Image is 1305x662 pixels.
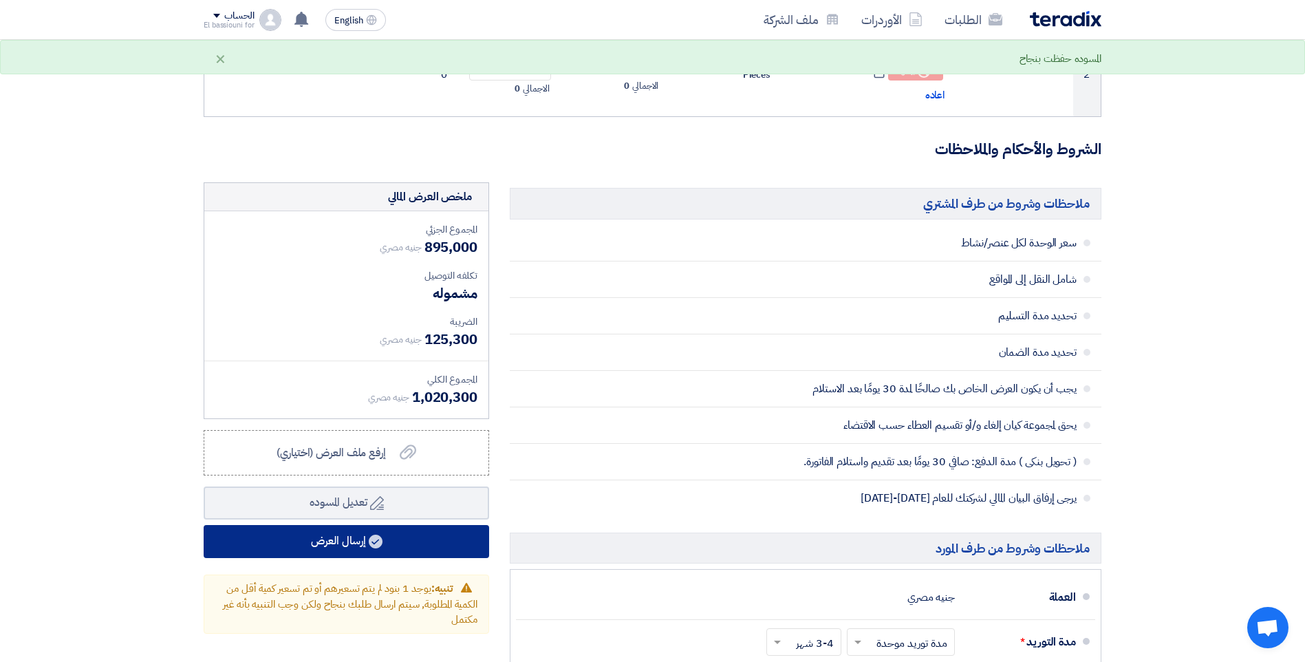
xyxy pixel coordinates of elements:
[966,581,1076,614] div: العملة
[380,332,421,347] span: جنيه مصري
[624,79,629,93] span: 0
[215,372,477,387] div: المجموع الكلي
[334,16,363,25] span: English
[1247,607,1288,648] div: Open chat
[215,268,477,283] div: تكلفه التوصيل
[424,329,477,350] span: 125,300
[907,584,955,610] div: جنيه مصري
[215,314,477,329] div: الضريبة
[204,525,489,558] button: إرسال العرض
[325,9,386,31] button: English
[925,87,945,103] span: اعاده
[224,10,254,22] div: الحساب
[624,418,1077,432] span: يحق لمجموعة كيان إلغاء و/أو تقسيم العطاء حسب الاقتضاء
[424,237,477,257] span: 895,000
[850,3,934,36] a: الأوردرات
[204,487,489,520] button: تعديل المسوده
[510,533,1101,564] h5: ملاحظات وشروط من طرف المورد
[204,21,254,29] div: El bassiouni for
[624,382,1077,396] span: يجب أن يكون العرض الخاص بك صالحًا لمدة 30 يومًا بعد الاستلام
[1073,32,1101,117] td: 2
[431,581,453,596] span: تنبيه:
[624,455,1077,469] span: ( تحويل بنكى ) مدة الدفع: صافي 30 يومًا بعد تقديم واستلام الفاتورة.
[934,3,1013,36] a: الطلبات
[743,68,770,82] span: Pieces
[624,309,1077,323] span: تحديد مدة التسليم
[204,139,1101,160] h3: الشروط والأحكام والملاحظات
[624,273,1077,286] span: شامل النقل إلى المواقع
[966,626,1076,659] div: مدة التوريد
[354,32,458,117] td: 0
[624,345,1077,359] span: تحديد مدة الضمان
[215,222,477,237] div: المجموع الجزئي
[433,283,477,303] span: مشموله
[624,236,1077,250] span: سعر الوحدة لكل عنصر/نشاط
[510,188,1101,219] h5: ملاحظات وشروط من طرف المشتري
[515,82,520,96] span: 0
[1030,11,1101,27] img: Teradix logo
[223,581,477,627] span: يوجد 1 بنود لم يتم تسعيرهم أو تم تسعير كمية أقل من الكمية المطلوبة, سيتم ارسال طلبك بنجاح ولكن وج...
[1020,51,1101,67] div: المسوده حفظت بنجاح
[412,387,477,407] span: 1,020,300
[259,9,281,31] img: profile_test.png
[388,189,472,205] div: ملخص العرض المالي
[368,390,409,405] span: جنيه مصري
[215,50,226,67] div: ×
[624,491,1077,505] span: يرجى إرفاق البيان المالي لشركتك للعام [DATE]-[DATE]
[523,82,549,96] span: الاجمالي
[277,445,386,461] span: إرفع ملف العرض (اختياري)
[380,240,421,255] span: جنيه مصري
[632,79,658,93] span: الاجمالي
[753,3,850,36] a: ملف الشركة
